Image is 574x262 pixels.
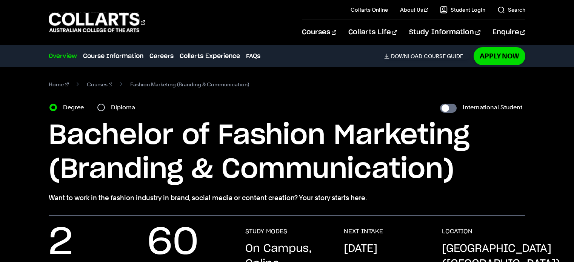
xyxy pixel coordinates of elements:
p: [DATE] [344,241,377,256]
span: Fashion Marketing (Branding & Communication) [130,79,249,90]
a: Study Information [409,20,480,45]
a: Courses [302,20,336,45]
label: International Student [463,102,522,113]
a: DownloadCourse Guide [384,53,469,60]
a: Apply Now [474,47,525,65]
a: Enquire [492,20,525,45]
a: Overview [49,52,77,61]
a: Collarts Online [351,6,388,14]
a: FAQs [246,52,260,61]
a: Course Information [83,52,143,61]
div: Go to homepage [49,12,145,33]
a: Student Login [440,6,485,14]
p: Want to work in the fashion industry in brand, social media or content creation? Your story start... [49,193,525,203]
p: 60 [147,228,199,258]
a: About Us [400,6,428,14]
h1: Bachelor of Fashion Marketing (Branding & Communication) [49,119,525,187]
a: Search [497,6,525,14]
a: Collarts Experience [180,52,240,61]
a: Courses [87,79,112,90]
label: Diploma [111,102,140,113]
p: 2 [49,228,73,258]
h3: LOCATION [442,228,472,235]
a: Careers [149,52,174,61]
a: Home [49,79,69,90]
h3: STUDY MODES [245,228,287,235]
a: Collarts Life [348,20,397,45]
h3: NEXT INTAKE [344,228,383,235]
span: Download [391,53,422,60]
label: Degree [63,102,88,113]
